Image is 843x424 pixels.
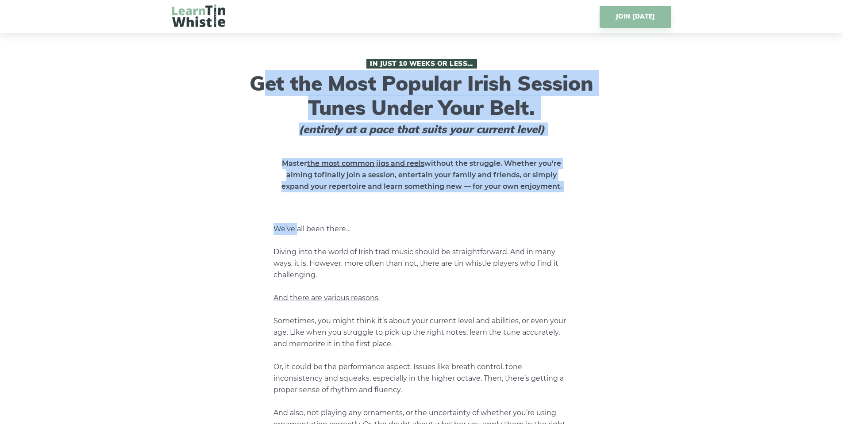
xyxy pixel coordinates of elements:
h1: Get the Most Popular Irish Session Tunes Under Your Belt. [247,59,597,136]
a: JOIN [DATE] [600,6,671,28]
img: LearnTinWhistle.com [172,4,225,27]
span: finally join a session [322,171,395,179]
span: the most common jigs and reels [307,159,424,168]
span: And there are various reasons. [273,294,380,302]
span: In Just 10 Weeks or Less… [366,59,477,69]
span: (entirely at a pace that suits your current level) [282,123,561,136]
strong: Master without the struggle. Whether you’re aiming to , entertain your family and friends, or sim... [281,159,562,191]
